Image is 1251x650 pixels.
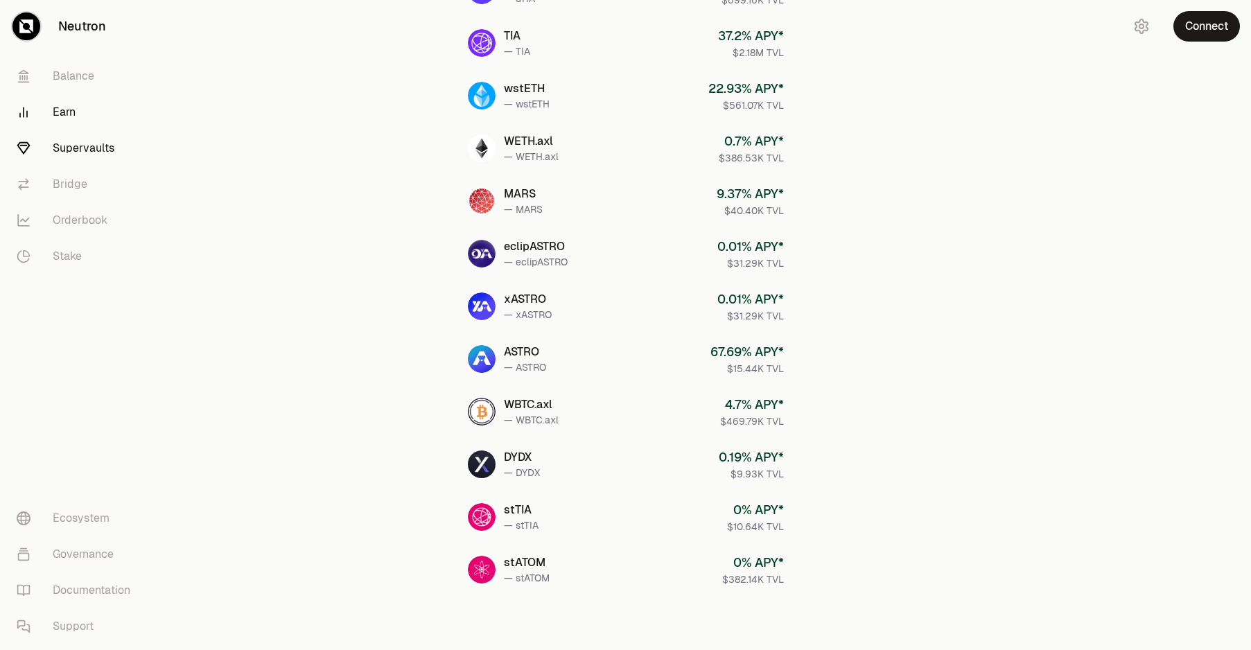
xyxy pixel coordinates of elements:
div: — MARS [504,202,543,216]
div: 4.7 % APY* [720,395,784,414]
a: eclipASTROeclipASTRO— eclipASTRO0.01% APY*$31.29K TVL [457,229,795,279]
div: — ASTRO [504,360,546,374]
a: Governance [6,536,150,572]
div: $31.29K TVL [717,256,784,270]
div: eclipASTRO [504,238,568,255]
img: DYDX [468,450,496,478]
div: xASTRO [504,291,552,308]
button: Connect [1173,11,1240,42]
div: WETH.axl [504,133,559,150]
div: WBTC.axl [504,396,559,413]
a: Documentation [6,572,150,608]
div: DYDX [504,449,540,466]
div: wstETH [504,80,550,97]
div: $382.14K TVL [722,572,784,586]
a: Support [6,608,150,644]
img: eclipASTRO [468,240,496,267]
div: 9.37 % APY* [717,184,784,204]
div: — eclipASTRO [504,255,568,269]
a: MARSMARS— MARS9.37% APY*$40.40K TVL [457,176,795,226]
a: wstETHwstETH— wstETH22.93% APY*$561.07K TVL [457,71,795,121]
img: MARS [468,187,496,215]
div: stATOM [504,554,550,571]
div: $2.18M TVL [718,46,784,60]
img: stTIA [468,503,496,531]
img: xASTRO [468,292,496,320]
a: Balance [6,58,150,94]
a: Ecosystem [6,500,150,536]
div: $386.53K TVL [719,151,784,165]
img: WBTC.axl [468,398,496,425]
a: Stake [6,238,150,274]
div: 0 % APY* [722,553,784,572]
div: 0.7 % APY* [719,132,784,151]
div: — DYDX [504,466,540,480]
img: WETH.axl [468,134,496,162]
div: $31.29K TVL [717,309,784,323]
a: xASTROxASTRO— xASTRO0.01% APY*$31.29K TVL [457,281,795,331]
div: $561.07K TVL [708,98,784,112]
a: stTIAstTIA— stTIA0% APY*$10.64K TVL [457,492,795,542]
div: — WBTC.axl [504,413,559,427]
div: — stATOM [504,571,550,585]
div: — WETH.axl [504,150,559,164]
a: Supervaults [6,130,150,166]
img: TIA [468,29,496,57]
a: stATOMstATOM— stATOM0% APY*$382.14K TVL [457,545,795,595]
a: Bridge [6,166,150,202]
div: — wstETH [504,97,550,111]
img: wstETH [468,82,496,109]
div: 67.69 % APY* [710,342,784,362]
a: Earn [6,94,150,130]
div: MARS [504,186,543,202]
a: TIATIA— TIA37.2% APY*$2.18M TVL [457,18,795,68]
a: ASTROASTRO— ASTRO67.69% APY*$15.44K TVL [457,334,795,384]
div: ASTRO [504,344,546,360]
a: DYDXDYDX— DYDX0.19% APY*$9.93K TVL [457,439,795,489]
div: TIA [504,28,530,44]
div: $469.79K TVL [720,414,784,428]
div: $15.44K TVL [710,362,784,376]
img: ASTRO [468,345,496,373]
div: 0.19 % APY* [719,448,784,467]
a: Orderbook [6,202,150,238]
div: 37.2 % APY* [718,26,784,46]
img: stATOM [468,556,496,583]
a: WETH.axlWETH.axl— WETH.axl0.7% APY*$386.53K TVL [457,123,795,173]
div: 0.01 % APY* [717,237,784,256]
div: — xASTRO [504,308,552,322]
div: stTIA [504,502,539,518]
div: — stTIA [504,518,539,532]
div: 0 % APY* [727,500,784,520]
div: 0.01 % APY* [717,290,784,309]
div: $40.40K TVL [717,204,784,218]
div: — TIA [504,44,530,58]
a: WBTC.axlWBTC.axl— WBTC.axl4.7% APY*$469.79K TVL [457,387,795,437]
div: $10.64K TVL [727,520,784,534]
div: 22.93 % APY* [708,79,784,98]
div: $9.93K TVL [719,467,784,481]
